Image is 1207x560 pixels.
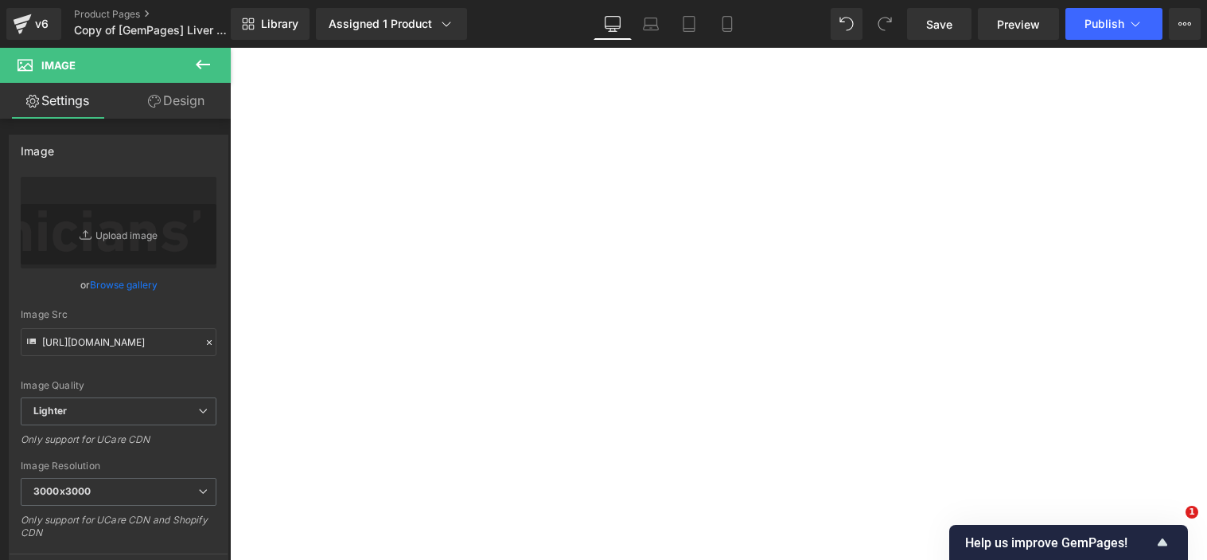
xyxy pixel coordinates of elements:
[21,433,216,456] div: Only support for UCare CDN
[6,8,61,40] a: v6
[231,8,310,40] a: New Library
[965,533,1172,552] button: Show survey - Help us improve GemPages!
[831,8,862,40] button: Undo
[74,8,257,21] a: Product Pages
[329,16,454,32] div: Assigned 1 Product
[869,8,901,40] button: Redo
[32,14,52,34] div: v6
[1169,8,1201,40] button: More
[21,380,216,391] div: Image Quality
[1065,8,1162,40] button: Publish
[926,16,952,33] span: Save
[1153,506,1191,544] iframe: Intercom live chat
[33,485,91,497] b: 3000x3000
[21,309,216,320] div: Image Src
[1084,18,1124,30] span: Publish
[965,535,1153,550] span: Help us improve GemPages!
[594,8,632,40] a: Desktop
[21,460,216,472] div: Image Resolution
[632,8,670,40] a: Laptop
[21,514,216,550] div: Only support for UCare CDN and Shopify CDN
[33,405,67,417] b: Lighter
[21,135,54,158] div: Image
[978,8,1059,40] a: Preview
[21,276,216,293] div: or
[74,24,227,37] span: Copy of [GemPages] Liver Guard
[1186,506,1198,519] span: 1
[41,59,76,72] span: Image
[119,83,234,119] a: Design
[708,8,746,40] a: Mobile
[670,8,708,40] a: Tablet
[997,16,1040,33] span: Preview
[21,328,216,356] input: Link
[90,271,158,299] a: Browse gallery
[261,17,298,31] span: Library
